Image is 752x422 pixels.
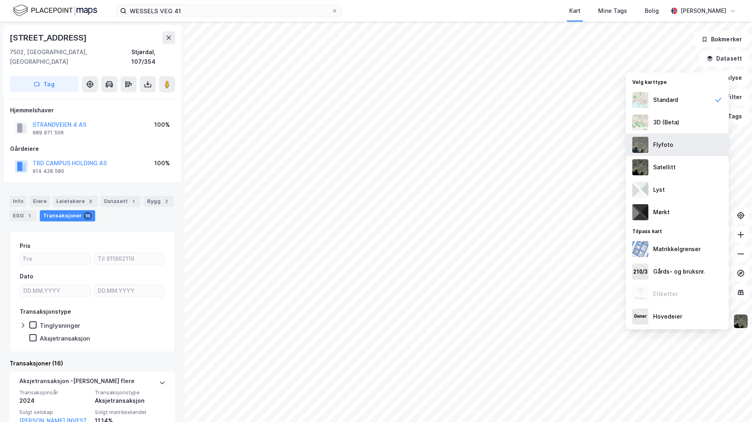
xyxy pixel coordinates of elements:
input: DD.MM.YYYY [20,285,90,297]
div: Eiere [30,196,50,207]
div: Matrikkelgrenser [653,244,701,254]
div: 100% [154,158,170,168]
img: 9k= [733,314,748,329]
button: Bokmerker [695,31,749,47]
div: 1 [25,212,33,220]
div: Standard [653,95,678,105]
div: Transaksjoner (16) [10,359,175,368]
div: Velg karttype [626,74,729,89]
div: 2 [162,197,170,205]
span: Solgt selskap [19,409,90,416]
img: Z [632,137,648,153]
div: Mine Tags [598,6,627,16]
div: Transaksjoner [40,210,95,221]
div: 100% [154,120,170,130]
div: 7502, [GEOGRAPHIC_DATA], [GEOGRAPHIC_DATA] [10,47,131,67]
span: Transaksjonstype [95,389,166,396]
img: Z [632,286,648,302]
div: 16 [84,212,92,220]
div: Hjemmelshaver [10,105,175,115]
img: luj3wr1y2y3+OchiMxRmMxRlscgabnMEmZ7DJGWxyBpucwSZnsMkZbHIGm5zBJmewyRlscgabnMEmZ7DJGWxyBpucwSZnsMkZ... [632,182,648,198]
img: majorOwner.b5e170eddb5c04bfeeff.jpeg [632,308,648,325]
img: cadastreKeys.547ab17ec502f5a4ef2b.jpeg [632,264,648,280]
div: Aksjetransaksjon [40,335,90,342]
div: 2024 [19,396,90,406]
div: Mørkt [653,207,670,217]
div: Flyfoto [653,140,673,150]
span: Solgt matrikkelandel [95,409,166,416]
img: logo.f888ab2527a4732fd821a326f86c7f29.svg [13,4,97,18]
button: Datasett [700,51,749,67]
input: Søk på adresse, matrikkel, gårdeiere, leietakere eller personer [127,5,331,17]
img: nCdM7BzjoCAAAAAElFTkSuQmCC [632,204,648,220]
div: Info [10,196,27,207]
div: [PERSON_NAME] [680,6,726,16]
div: Gårdeiere [10,144,175,154]
div: Leietakere [53,196,98,207]
div: Transaksjonstype [20,307,71,316]
div: Satellitt [653,162,676,172]
button: Analyse [702,70,749,86]
div: Dato [20,272,33,281]
img: 9k= [632,159,648,175]
div: Tinglysninger [40,322,80,329]
div: Hovedeier [653,312,682,321]
button: Tags [711,108,749,124]
div: Tilpass kart [626,223,729,238]
button: Tag [10,76,79,92]
div: Pris [20,241,31,251]
img: cadastreBorders.cfe08de4b5ddd52a10de.jpeg [632,241,648,257]
span: Transaksjonsår [19,389,90,396]
div: 989 971 506 [33,130,64,136]
div: 914 428 580 [33,168,64,174]
div: Lyst [653,185,665,195]
input: Fra [20,253,90,265]
div: Gårds- og bruksnr. [653,267,705,276]
div: Kontrollprogram for chat [712,383,752,422]
div: 3 [86,197,94,205]
input: Til 811862119 [94,253,165,265]
div: Aksjetransaksjon - [PERSON_NAME] flere [19,376,135,389]
button: Filter [710,89,749,105]
div: Stjørdal, 107/354 [131,47,175,67]
input: DD.MM.YYYY [94,285,165,297]
div: Aksjetransaksjon [95,396,166,406]
div: ESG [10,210,37,221]
img: Z [632,114,648,130]
div: Kart [569,6,580,16]
div: Etiketter [653,289,678,299]
iframe: Chat Widget [712,383,752,422]
div: 1 [129,197,137,205]
img: Z [632,92,648,108]
div: Datasett [101,196,141,207]
div: Bygg [144,196,174,207]
div: 3D (Beta) [653,118,679,127]
div: Bolig [645,6,659,16]
div: [STREET_ADDRESS] [10,31,88,44]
